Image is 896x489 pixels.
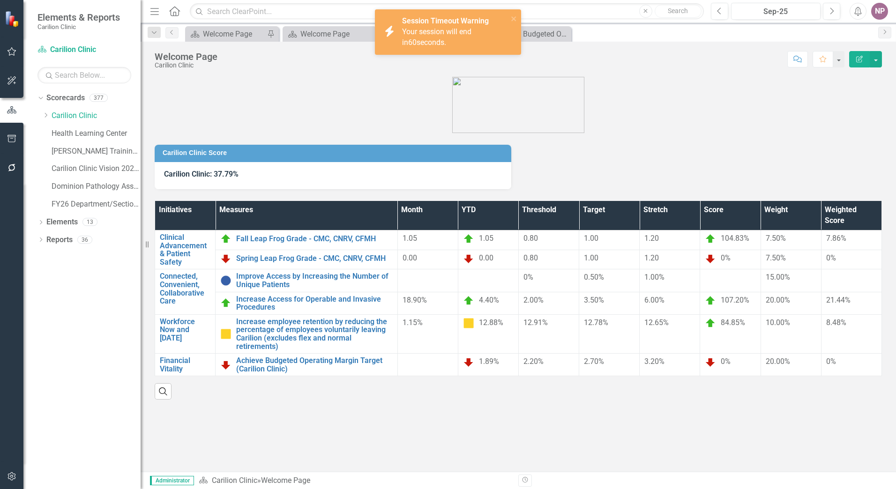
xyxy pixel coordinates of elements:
a: Connected, Convenient, Collaborative Care [160,272,210,305]
span: Your session will end in seconds. [402,27,471,47]
a: Scorecards [46,93,85,104]
span: Administrator [150,476,194,485]
small: Carilion Clinic [37,23,120,30]
span: 3.50% [584,296,604,304]
a: Carilion Clinic Vision 2025 (Full Version) [52,163,141,174]
span: 1.00 [584,253,598,262]
td: Double-Click to Edit Right Click for Context Menu [216,230,398,250]
a: Health Learning Center [52,128,141,139]
img: Below Plan [220,253,231,264]
span: 0% [826,253,836,262]
span: 107.20% [721,296,749,304]
a: Clinical Advancement & Patient Safety [160,233,210,266]
a: Fall Leap Frog Grade - CMC, CNRV, CFMH [236,235,393,243]
span: 0.80 [523,253,538,262]
span: 12.65% [644,318,669,327]
img: Caution [463,318,474,329]
div: Welcome Page [203,28,265,40]
div: Achieve Budgeted Operating Margin Target (Carilion Clinic) [495,28,569,40]
span: 1.00% [644,273,665,282]
a: Welcome Page [285,28,374,40]
span: 2.70% [584,357,604,366]
span: 7.86% [826,234,846,243]
img: Below Plan [705,253,716,264]
div: Carilion Clinic [155,62,217,69]
button: NP [871,3,888,20]
a: Financial Vitality [160,356,210,373]
a: Carilion Clinic [212,476,257,485]
span: 3.20% [644,357,665,366]
button: close [511,13,517,24]
img: Caution [220,328,231,340]
span: 20.00% [766,357,790,366]
td: Double-Click to Edit Right Click for Context Menu [216,250,398,269]
a: Improve Access by Increasing the Number of Unique Patients [236,272,393,289]
div: 13 [82,218,97,226]
img: ClearPoint Strategy [5,11,21,27]
td: Double-Click to Edit Right Click for Context Menu [216,292,398,314]
span: 4.40% [479,296,499,304]
img: On Target [463,295,474,306]
td: Double-Click to Edit Right Click for Context Menu [155,269,216,314]
a: Welcome Page [187,28,265,40]
span: Search [668,7,688,15]
td: Double-Click to Edit Right Click for Context Menu [155,354,216,376]
span: 20.00% [766,296,790,304]
span: 21.44% [826,296,851,304]
span: 1.20 [644,253,659,262]
div: 377 [90,94,108,102]
img: Below Plan [463,356,474,368]
img: On Target [220,297,231,309]
img: carilion%20clinic%20logo%202.0.png [452,77,584,133]
img: On Target [705,233,716,244]
img: Below Plan [220,359,231,370]
div: » [199,475,511,486]
div: Welcome Page [300,28,374,40]
span: 1.05 [403,234,417,243]
img: No Information [220,275,231,286]
span: 0% [826,357,836,366]
a: Spring Leap Frog Grade - CMC, CNRV, CFMH [236,254,393,263]
a: Achieve Budgeted Operating Margin Target (Carilion Clinic) [236,356,393,373]
span: 12.91% [523,318,548,327]
button: Sep-25 [731,3,821,20]
img: Below Plan [463,253,474,264]
span: 7.50% [766,253,786,262]
input: Search Below... [37,67,131,83]
span: 1.15% [403,318,423,327]
span: Carilion Clinic: 37.79% [164,170,239,178]
span: 104.83% [721,234,749,243]
span: 0.00 [479,253,493,262]
a: Reports [46,235,73,245]
span: 12.78% [584,318,608,327]
img: On Target [220,233,231,244]
td: Double-Click to Edit Right Click for Context Menu [216,314,398,353]
span: 6.00% [644,296,665,304]
a: Carilion Clinic [37,44,131,55]
span: 12.88% [479,318,503,327]
span: 0% [523,273,533,282]
a: Carilion Clinic [52,111,141,121]
td: Double-Click to Edit Right Click for Context Menu [155,314,216,353]
span: 1.89% [479,357,499,366]
td: Double-Click to Edit Right Click for Context Menu [155,230,216,269]
span: 2.20% [523,357,544,366]
div: 36 [77,236,92,244]
a: FY26 Department/Section Example Scorecard [52,199,141,210]
td: Double-Click to Edit Right Click for Context Menu [216,269,398,292]
span: 10.00% [766,318,790,327]
span: 2.00% [523,296,544,304]
a: [PERSON_NAME] Training Scorecard 8/23 [52,146,141,157]
span: 60 [408,38,417,47]
span: 0% [721,357,731,366]
span: 0% [721,253,731,262]
div: Welcome Page [261,476,310,485]
strong: Session Timeout Warning [402,16,489,25]
span: 18.90% [403,296,427,304]
span: 0.80 [523,234,538,243]
span: 1.20 [644,234,659,243]
a: Increase Access for Operable and Invasive Procedures [236,295,393,311]
img: On Target [705,318,716,329]
h3: Carilion Clinic Score [163,149,507,156]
